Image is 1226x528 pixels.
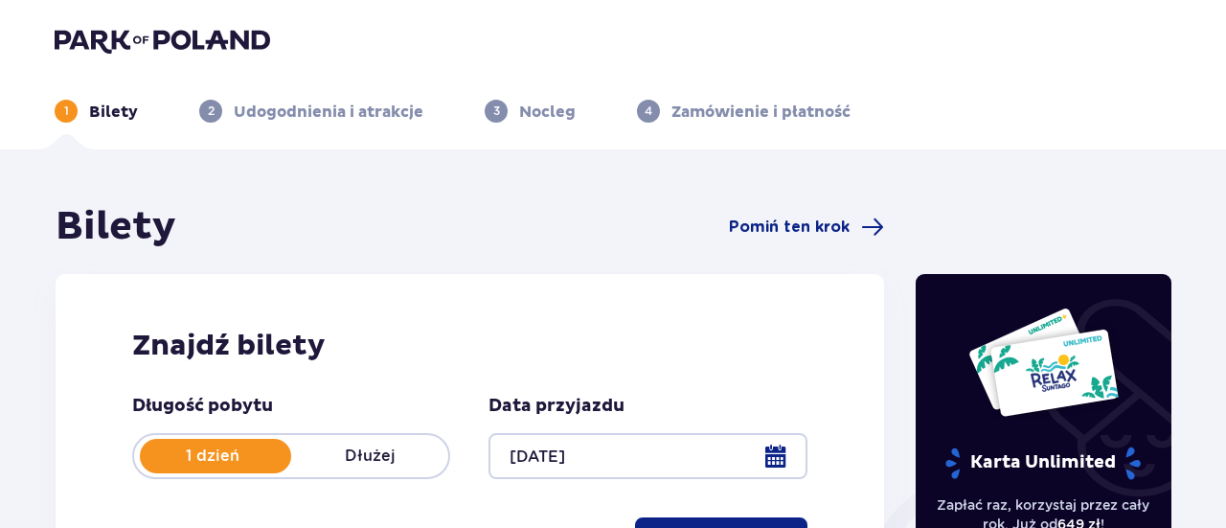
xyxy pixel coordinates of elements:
h2: Znajdź bilety [132,328,807,364]
p: Długość pobytu [132,395,273,418]
div: 4Zamówienie i płatność [637,100,851,123]
p: 4 [645,103,652,120]
a: Pomiń ten krok [729,216,884,239]
p: Dłużej [291,446,448,467]
p: Zamówienie i płatność [671,102,851,123]
img: Dwie karty całoroczne do Suntago z napisem 'UNLIMITED RELAX', na białym tle z tropikalnymi liśćmi... [967,307,1120,418]
span: Pomiń ten krok [729,217,850,238]
p: Bilety [89,102,138,123]
p: Udogodnienia i atrakcje [234,102,423,123]
h1: Bilety [56,203,176,251]
div: 2Udogodnienia i atrakcje [199,100,423,123]
p: Karta Unlimited [943,447,1143,480]
p: 1 [64,103,69,120]
div: 3Nocleg [485,100,576,123]
p: 1 dzień [134,446,291,467]
p: Nocleg [519,102,576,123]
p: 3 [493,103,500,120]
p: Data przyjazdu [488,395,624,418]
div: 1Bilety [55,100,138,123]
p: 2 [208,103,215,120]
img: Park of Poland logo [55,27,270,54]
